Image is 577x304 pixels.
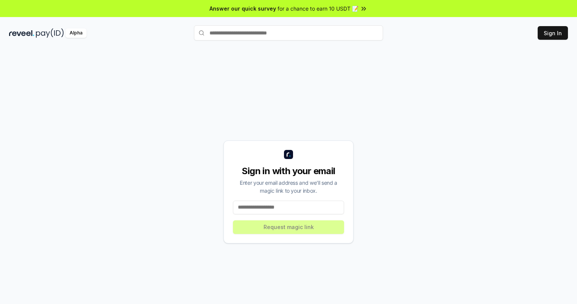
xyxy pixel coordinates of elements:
span: Answer our quick survey [209,5,276,12]
span: for a chance to earn 10 USDT 📝 [278,5,358,12]
div: Sign in with your email [233,165,344,177]
img: logo_small [284,150,293,159]
img: pay_id [36,28,64,38]
div: Enter your email address and we’ll send a magic link to your inbox. [233,179,344,195]
button: Sign In [538,26,568,40]
div: Alpha [65,28,87,38]
img: reveel_dark [9,28,34,38]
